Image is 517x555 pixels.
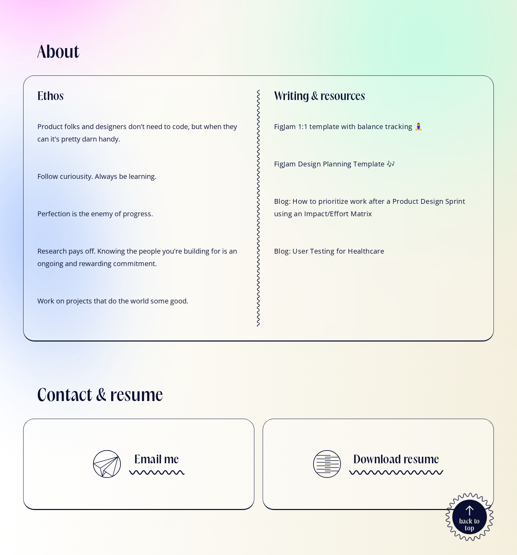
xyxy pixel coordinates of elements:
h4: Work on projects that do the world some good. [37,295,243,307]
a: Email me [23,419,254,510]
div: back to top [458,519,481,533]
a: Download resume [263,419,494,510]
h4: Follow curiousity. Always be learning. [37,170,243,183]
h3: Download resume [353,453,439,467]
h4: Research pays off. Knowing the people you're building for is an ongoing and rewarding commitment. [37,245,243,270]
h2: About [37,43,80,64]
a: FigJam 1:1 template with balance tracking 🧘‍♀️ [274,115,480,138]
h3: Ethos [37,90,64,112]
a: Blog: User Testing for Healthcare [274,239,480,263]
h3: Writing & resources [274,90,365,112]
a: Blog: How to prioritize work after a Product Design Sprint using an Impact/Effort Matrix [274,190,480,226]
img: Icon of Arrow Pointing Up (navigate to top of page) [465,505,474,516]
h4: Perfection is the enemy of progress. [37,208,243,220]
a: FigJam Design Planning Template 🎶 [274,152,480,176]
h3: Email me [134,453,179,467]
h4: Blog: User Testing for Healthcare [274,245,480,257]
h4: Blog: How to prioritize work after a Product Design Sprint using an Impact/Effort Matrix [274,195,480,220]
h4: Product folks and designers don't need to code, but when they can it's pretty darn handy. [37,120,243,145]
a: Icon of Arrow Pointing Up (navigate to top of page)back to top [445,493,494,541]
h2: Contact & resume [37,386,163,407]
h4: FigJam Design Planning Template 🎶 [274,158,480,170]
h4: FigJam 1:1 template with balance tracking 🧘‍♀️ [274,120,480,133]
